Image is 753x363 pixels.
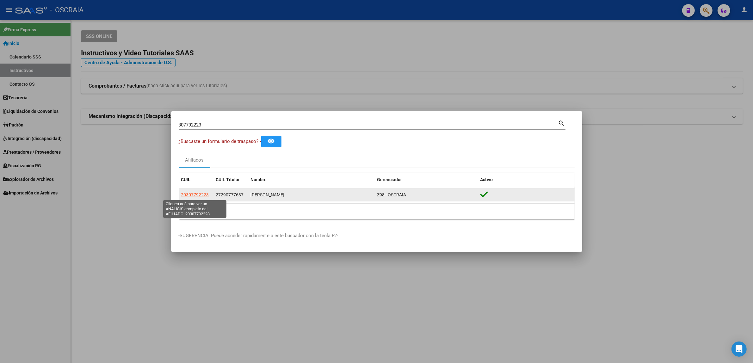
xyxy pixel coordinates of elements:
datatable-header-cell: Activo [478,173,575,187]
span: Gerenciador [377,177,402,182]
datatable-header-cell: Gerenciador [375,173,478,187]
p: -SUGERENCIA: Puede acceder rapidamente a este buscador con la tecla F2- [179,232,575,239]
div: 1 total [179,204,575,219]
datatable-header-cell: Nombre [248,173,375,187]
span: ¿Buscaste un formulario de traspaso? - [179,138,261,144]
datatable-header-cell: CUIL [179,173,213,187]
datatable-header-cell: CUIL Titular [213,173,248,187]
mat-icon: remove_red_eye [268,137,275,145]
span: Nombre [251,177,267,182]
div: Afiliados [185,157,204,164]
div: Open Intercom Messenger [731,341,747,357]
span: Activo [480,177,493,182]
div: [PERSON_NAME] [251,191,372,199]
span: CUIL Titular [216,177,240,182]
span: 27290777637 [216,192,244,197]
mat-icon: search [558,119,565,126]
span: CUIL [181,177,191,182]
span: Z98 - OSCRAIA [377,192,406,197]
span: 20307792223 [181,192,209,197]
